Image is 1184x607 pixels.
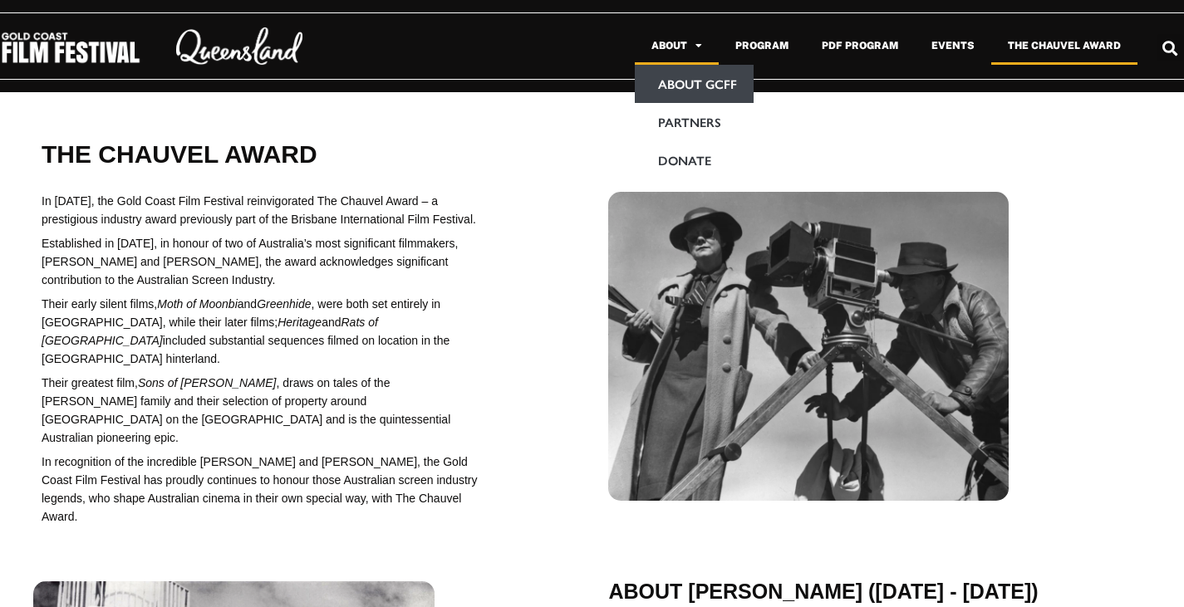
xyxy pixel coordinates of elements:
em: Greenhide [257,297,311,311]
div: Search [1157,34,1184,61]
a: The Chauvel Award [991,27,1137,65]
a: Partners [635,103,754,141]
h1: The chauvel award [42,142,1142,167]
a: Events [915,27,991,65]
a: About [635,27,719,65]
p: Their early silent films, and , were both set entirely in [GEOGRAPHIC_DATA], while their later fi... [42,295,482,368]
a: Program [719,27,805,65]
nav: Menu [337,27,1137,65]
em: Heritage [278,316,322,329]
h2: About [PERSON_NAME] ([DATE] - [DATE]) [609,581,1152,602]
a: PDF Program [805,27,915,65]
em: Sons of [PERSON_NAME] [138,376,277,389]
em: Rats of [GEOGRAPHIC_DATA] [42,316,378,347]
p: Established in [DATE], in honour of two of Australia’s most significant filmmakers, [PERSON_NAME]... [42,234,482,289]
a: About GCFF [635,65,754,103]
a: Donate [635,141,754,179]
p: Their greatest film, , draws on tales of the [PERSON_NAME] family and their selection of property... [42,374,482,447]
p: In recognition of the incredible [PERSON_NAME] and [PERSON_NAME], the Gold Coast Film Festival ha... [42,453,482,526]
span: and included substantial sequences filmed on location in the [GEOGRAPHIC_DATA] hinterland. [42,316,450,365]
p: In [DATE], the Gold Coast Film Festival reinvigorated The Chauvel Award – a prestigious industry ... [42,192,482,228]
em: Moth of Moonbi [157,297,238,311]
